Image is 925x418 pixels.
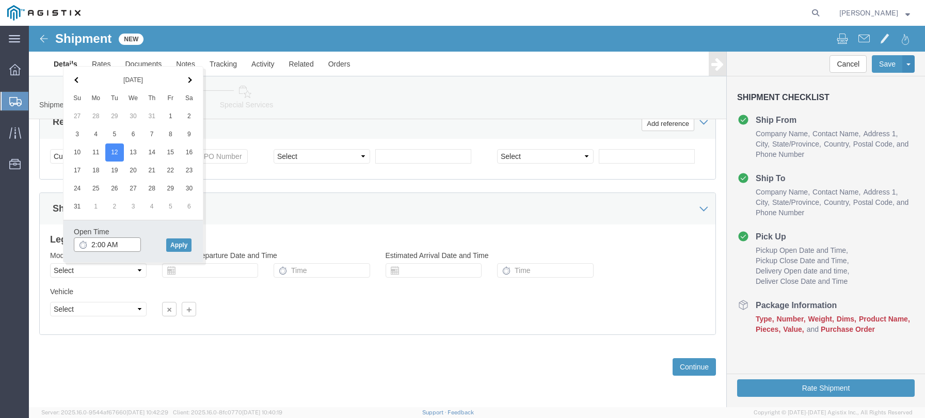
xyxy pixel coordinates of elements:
span: Copyright © [DATE]-[DATE] Agistix Inc., All Rights Reserved [754,408,913,417]
iframe: FS Legacy Container [29,26,925,407]
a: Feedback [448,409,474,415]
button: [PERSON_NAME] [839,7,911,19]
span: [DATE] 10:42:29 [126,409,168,415]
span: Server: 2025.16.0-9544af67660 [41,409,168,415]
span: [DATE] 10:40:19 [242,409,282,415]
a: Support [422,409,448,415]
span: Client: 2025.16.0-8fc0770 [173,409,282,415]
img: logo [7,5,81,21]
span: Sasha Delaney [839,7,898,19]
